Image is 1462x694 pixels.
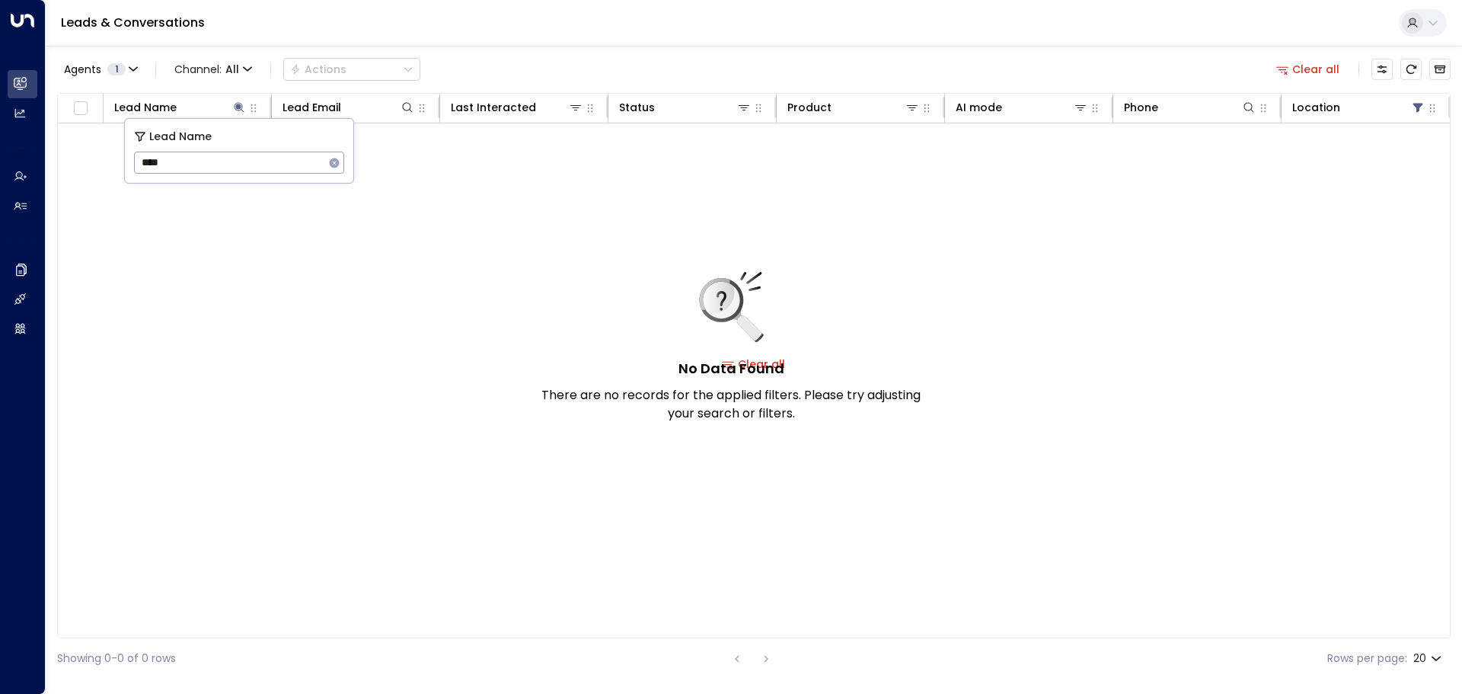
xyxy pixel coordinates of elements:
[168,59,258,80] button: Channel:All
[1400,59,1422,80] span: Refresh
[451,98,583,117] div: Last Interacted
[290,62,346,76] div: Actions
[283,58,420,81] div: Button group with a nested menu
[283,98,415,117] div: Lead Email
[283,58,420,81] button: Actions
[168,59,258,80] span: Channel:
[1270,59,1346,80] button: Clear all
[1429,59,1451,80] button: Archived Leads
[114,98,247,117] div: Lead Name
[678,358,784,379] h5: No Data Found
[1371,59,1393,80] button: Customize
[956,98,1088,117] div: AI mode
[225,63,239,75] span: All
[149,128,212,146] span: Lead Name
[787,98,832,117] div: Product
[64,64,101,75] span: Agents
[57,651,176,667] div: Showing 0-0 of 0 rows
[114,98,177,117] div: Lead Name
[956,98,1002,117] div: AI mode
[1292,98,1425,117] div: Location
[1124,98,1256,117] div: Phone
[57,59,143,80] button: Agents1
[71,99,90,118] span: Toggle select all
[107,63,126,75] span: 1
[1124,98,1158,117] div: Phone
[283,98,341,117] div: Lead Email
[727,649,776,668] nav: pagination navigation
[787,98,920,117] div: Product
[1327,651,1407,667] label: Rows per page:
[61,14,205,31] a: Leads & Conversations
[541,386,921,423] p: There are no records for the applied filters. Please try adjusting your search or filters.
[619,98,655,117] div: Status
[1413,648,1444,670] div: 20
[451,98,536,117] div: Last Interacted
[619,98,752,117] div: Status
[1292,98,1340,117] div: Location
